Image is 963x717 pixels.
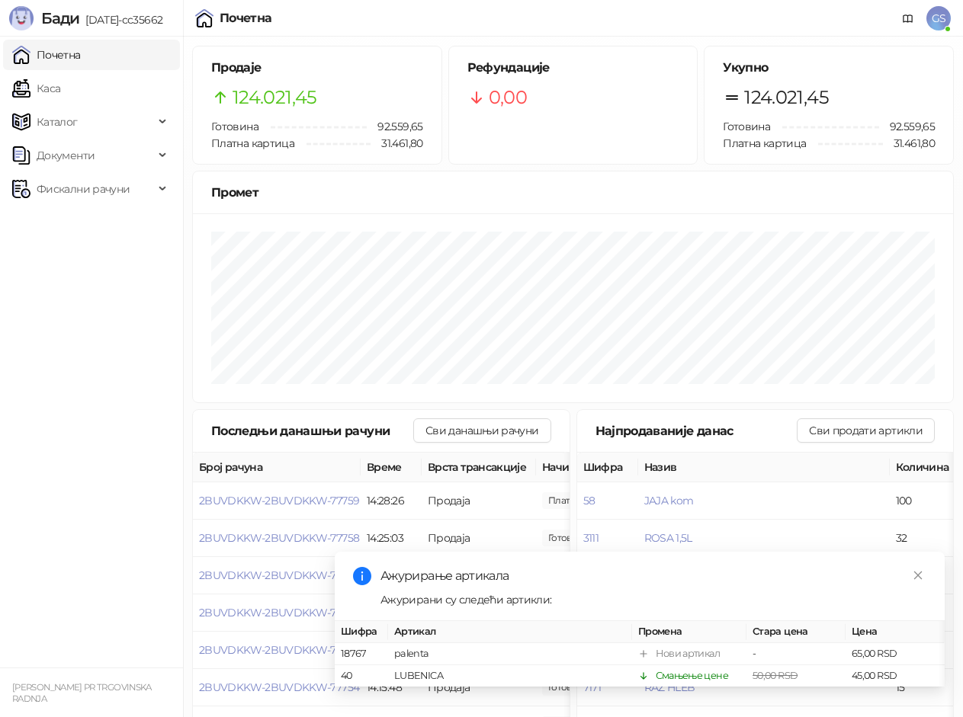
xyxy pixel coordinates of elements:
[723,136,806,150] span: Платна картица
[211,421,413,440] div: Последњи данашњи рачуни
[361,453,422,482] th: Време
[361,520,422,557] td: 14:25:03
[12,73,60,104] a: Каса
[211,120,258,133] span: Готовина
[656,668,728,683] div: Смањење цене
[388,665,632,687] td: LUBENICA
[9,6,34,30] img: Logo
[37,140,95,171] span: Документи
[193,453,361,482] th: Број рачуна
[656,646,720,661] div: Нови артикал
[353,567,371,585] span: info-circle
[542,530,594,546] span: 110,00
[199,531,359,545] button: 2BUVDKKW-2BUVDKKW-77758
[335,665,388,687] td: 40
[644,494,694,507] button: JAJA kom
[638,453,890,482] th: Назив
[913,570,923,581] span: close
[12,40,81,70] a: Почетна
[371,135,422,152] span: 31.461,80
[199,606,359,619] button: 2BUVDKKW-2BUVDKKW-77756
[37,107,78,137] span: Каталог
[367,118,422,135] span: 92.559,65
[644,531,692,545] button: ROSA 1,5L
[335,621,388,643] th: Шифра
[632,621,746,643] th: Промена
[79,13,162,27] span: [DATE]-cc35662
[467,59,679,77] h5: Рефундације
[879,118,935,135] span: 92.559,65
[199,643,358,657] button: 2BUVDKKW-2BUVDKKW-77755
[542,492,624,509] span: 2.006,78
[890,482,958,520] td: 100
[361,482,422,520] td: 14:28:26
[926,6,951,30] span: GS
[883,135,935,152] span: 31.461,80
[199,680,359,694] button: 2BUVDKKW-2BUVDKKW-77754
[199,494,359,507] button: 2BUVDKKW-2BUVDKKW-77759
[890,520,958,557] td: 32
[422,520,536,557] td: Продаја
[746,621,846,643] th: Стара цена
[753,670,798,681] span: 50,00 RSD
[388,643,632,665] td: palenta
[422,482,536,520] td: Продаја
[846,621,945,643] th: Цена
[746,643,846,665] td: -
[422,453,536,482] th: Врста трансакције
[583,494,595,507] button: 58
[199,568,358,582] button: 2BUVDKKW-2BUVDKKW-77757
[388,621,632,643] th: Артикал
[910,567,926,584] a: Close
[233,83,317,112] span: 124.021,45
[41,9,79,27] span: Бади
[595,421,798,440] div: Најпродаваније данас
[380,591,926,608] div: Ажурирани су следећи артикли:
[744,83,829,112] span: 124.021,45
[723,120,770,133] span: Готовина
[211,183,935,202] div: Промет
[211,136,294,150] span: Платна картица
[220,12,272,24] div: Почетна
[211,59,423,77] h5: Продаје
[583,531,599,545] button: 3111
[37,174,130,204] span: Фискални рачуни
[335,643,388,665] td: 18767
[380,567,926,585] div: Ажурирање артикала
[797,418,935,443] button: Сви продати артикли
[890,453,958,482] th: Количина
[577,453,638,482] th: Шифра
[413,418,551,443] button: Сви данашњи рачуни
[536,453,689,482] th: Начини плаћања
[896,6,920,30] a: Документација
[489,83,527,112] span: 0,00
[846,665,945,687] td: 45,00 RSD
[12,682,152,704] small: [PERSON_NAME] PR TRGOVINSKA RADNJA
[723,59,935,77] h5: Укупно
[846,643,945,665] td: 65,00 RSD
